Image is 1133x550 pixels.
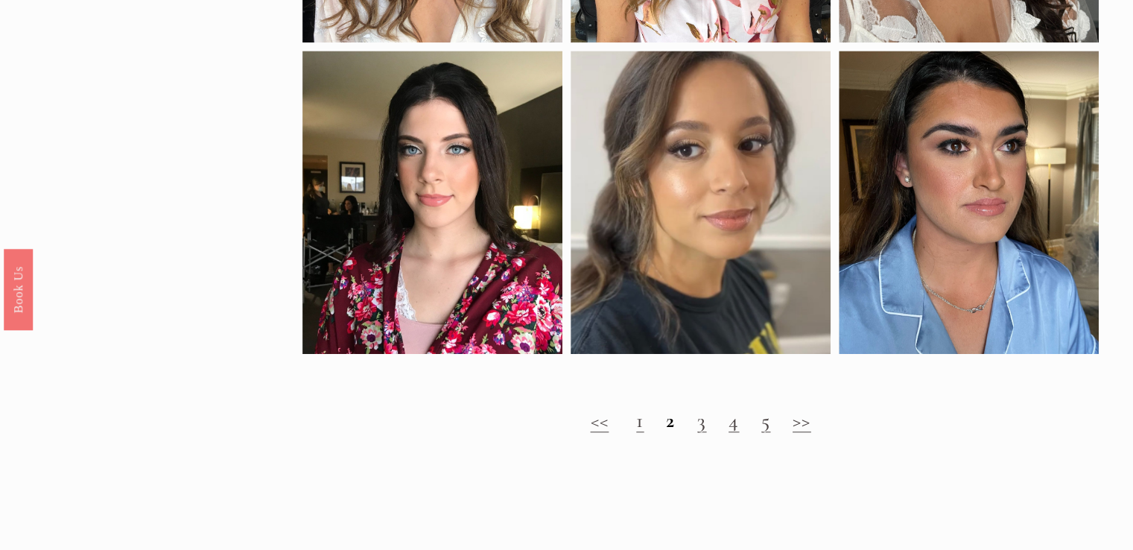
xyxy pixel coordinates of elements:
a: Book Us [4,249,33,330]
a: << [590,408,609,433]
a: >> [793,408,811,433]
a: 1 [636,408,644,433]
strong: 2 [666,408,675,433]
a: 5 [761,408,770,433]
a: 3 [697,408,706,433]
a: 4 [729,408,739,433]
